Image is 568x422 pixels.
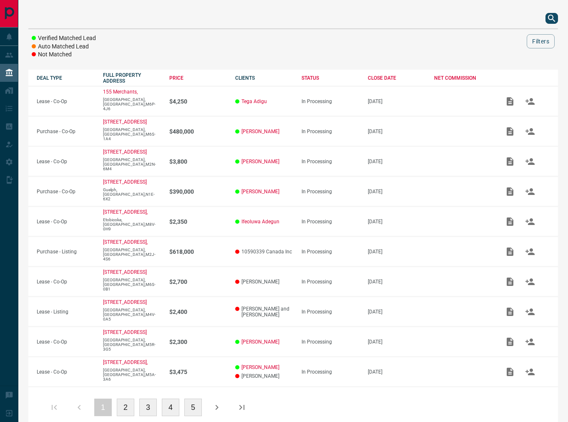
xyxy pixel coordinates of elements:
a: [STREET_ADDRESS], [103,359,148,365]
div: In Processing [302,369,359,375]
span: Match Clients [520,98,540,104]
p: Lease - Listing [37,309,95,315]
span: Add / View Documents [500,339,520,344]
button: 3 [139,399,157,416]
span: Add / View Documents [500,188,520,194]
span: Add / View Documents [500,158,520,164]
p: $2,400 [169,308,227,315]
p: [DATE] [368,189,426,195]
p: [GEOGRAPHIC_DATA],[GEOGRAPHIC_DATA],M6S-0B1 [103,278,161,291]
div: In Processing [302,309,359,315]
div: In Processing [302,339,359,345]
span: Match Clients [520,128,540,134]
li: Auto Matched Lead [32,43,96,51]
button: Filters [527,34,555,48]
a: [STREET_ADDRESS] [103,329,147,335]
div: CLIENTS [235,75,293,81]
p: Lease - Co-Op [37,369,95,375]
p: [DATE] [368,279,426,285]
div: In Processing [302,279,359,285]
a: [PERSON_NAME] [241,364,279,370]
a: [STREET_ADDRESS], [103,209,148,215]
p: Guelph,[GEOGRAPHIC_DATA],N1E-6X2 [103,187,161,201]
a: [STREET_ADDRESS] [103,179,147,185]
span: Match Clients [520,188,540,194]
div: FULL PROPERTY ADDRESS [103,72,161,84]
li: Verified Matched Lead [32,34,96,43]
span: Add / View Documents [500,308,520,314]
span: Match Clients [520,308,540,314]
a: Ifeoluwa Adegun [241,219,279,225]
p: [GEOGRAPHIC_DATA],[GEOGRAPHIC_DATA],M4V-0A5 [103,308,161,321]
button: 2 [117,399,134,416]
div: CLOSE DATE [368,75,426,81]
div: STATUS [302,75,359,81]
p: Purchase - Listing [37,249,95,255]
div: In Processing [302,189,359,195]
span: Match Clients [520,248,540,254]
p: Purchase - Co-Op [37,189,95,195]
p: Lease - Co-Op [37,219,95,225]
div: In Processing [302,219,359,225]
a: 155 Merchants, [103,89,138,95]
span: Add / View Documents [500,369,520,374]
p: Lease - Co-Op [37,279,95,285]
p: [DATE] [368,369,426,375]
div: In Processing [302,159,359,164]
p: [GEOGRAPHIC_DATA],[GEOGRAPHIC_DATA],M6S-1A4 [103,127,161,141]
button: 4 [162,399,179,416]
a: [PERSON_NAME] [241,189,279,195]
li: Not Matched [32,51,96,59]
p: $3,475 [169,369,227,375]
p: Lease - Co-Op [37,99,95,104]
p: $618,000 [169,248,227,255]
div: PRICE [169,75,227,81]
p: [PERSON_NAME] [235,279,293,285]
p: [GEOGRAPHIC_DATA],[GEOGRAPHIC_DATA],M5R-3G5 [103,338,161,351]
div: In Processing [302,249,359,255]
p: [GEOGRAPHIC_DATA],[GEOGRAPHIC_DATA],M5A-3A6 [103,368,161,382]
button: 1 [94,399,112,416]
p: [PERSON_NAME] [235,373,293,379]
a: [STREET_ADDRESS] [103,299,147,305]
a: [PERSON_NAME] [241,129,279,134]
p: [DATE] [368,249,426,255]
a: [PERSON_NAME] [241,159,279,164]
p: $4,250 [169,98,227,105]
p: [DATE] [368,309,426,315]
span: Add / View Documents [500,248,520,254]
div: In Processing [302,129,359,134]
p: $390,000 [169,188,227,195]
span: Match Clients [520,158,540,164]
a: [STREET_ADDRESS] [103,149,147,155]
div: DEAL TYPE [37,75,95,81]
p: [PERSON_NAME] and [PERSON_NAME] [235,306,293,318]
p: [DATE] [368,99,426,104]
p: Lease - Co-Op [37,159,95,164]
a: Tega Adigu [241,99,267,104]
p: [DATE] [368,219,426,225]
p: $480,000 [169,128,227,135]
button: 5 [184,399,202,416]
a: [STREET_ADDRESS], [103,239,148,245]
span: Add / View Documents [500,98,520,104]
a: [STREET_ADDRESS] [103,119,147,125]
p: [STREET_ADDRESS] [103,269,147,275]
div: In Processing [302,99,359,104]
p: Lease - Co-Op [37,339,95,345]
p: [DATE] [368,159,426,164]
p: Etobicoke,[GEOGRAPHIC_DATA],M8V-0H9 [103,217,161,231]
span: Add / View Documents [500,278,520,284]
span: Match Clients [520,339,540,344]
a: [PERSON_NAME] [241,339,279,345]
div: NET COMMISSION [434,75,492,81]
